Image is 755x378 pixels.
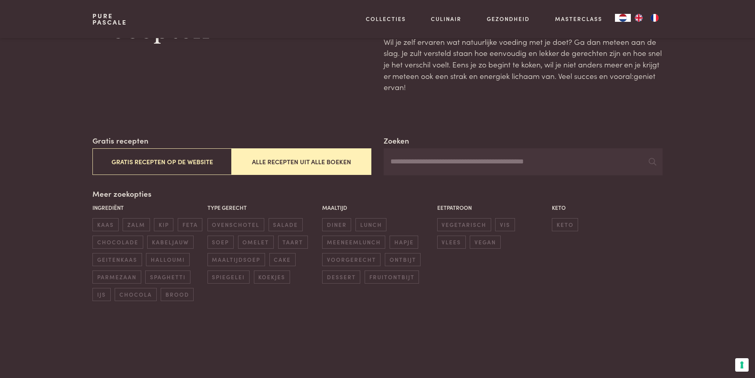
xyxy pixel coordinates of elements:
span: parmezaan [92,271,141,284]
span: ijs [92,288,110,301]
span: keto [552,218,578,231]
span: hapje [390,236,418,249]
span: vis [495,218,515,231]
span: dessert [322,271,360,284]
span: meeneemlunch [322,236,385,249]
button: Gratis recepten op de website [92,148,232,175]
span: maaltijdsoep [207,253,265,266]
span: voorgerecht [322,253,380,266]
span: vegan [470,236,500,249]
span: brood [161,288,194,301]
span: ovenschotel [207,218,264,231]
a: Collecties [366,15,406,23]
span: salade [269,218,303,231]
span: koekjes [254,271,290,284]
a: EN [631,14,647,22]
aside: Language selected: Nederlands [615,14,663,22]
span: ontbijt [385,253,421,266]
span: kabeljauw [147,236,193,249]
a: Gezondheid [487,15,530,23]
a: Culinair [431,15,461,23]
span: soep [207,236,234,249]
div: Language [615,14,631,22]
span: omelet [238,236,274,249]
span: fruitontbijt [365,271,419,284]
label: Zoeken [384,135,409,146]
p: Wil je zelf ervaren wat natuurlijke voeding met je doet? Ga dan meteen aan de slag. Je zult verst... [384,36,662,93]
span: kip [154,218,173,231]
span: vegetarisch [437,218,491,231]
span: vlees [437,236,466,249]
span: halloumi [146,253,189,266]
span: geitenkaas [92,253,142,266]
span: chocolade [92,236,143,249]
span: lunch [355,218,386,231]
p: Maaltijd [322,203,433,212]
button: Uw voorkeuren voor toestemming voor trackingtechnologieën [735,358,749,372]
a: FR [647,14,663,22]
span: zalm [123,218,150,231]
a: NL [615,14,631,22]
span: spaghetti [145,271,190,284]
span: cake [269,253,296,266]
span: taart [278,236,308,249]
span: feta [178,218,202,231]
a: PurePascale [92,13,127,25]
span: chocola [115,288,156,301]
a: Masterclass [555,15,602,23]
span: kaas [92,218,118,231]
p: Type gerecht [207,203,318,212]
p: Eetpatroon [437,203,548,212]
ul: Language list [631,14,663,22]
p: Keto [552,203,663,212]
span: diner [322,218,351,231]
span: spiegelei [207,271,250,284]
p: Ingrediënt [92,203,203,212]
label: Gratis recepten [92,135,148,146]
button: Alle recepten uit alle boeken [232,148,371,175]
